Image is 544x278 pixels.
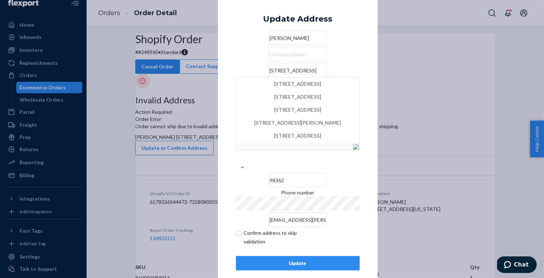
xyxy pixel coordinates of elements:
input: Company Name [268,47,327,61]
div: Update Address [263,15,333,23]
div: [STREET_ADDRESS] [240,77,356,90]
span: Phone number [281,189,314,196]
button: Update [236,256,360,270]
img: [object%20Module] [353,144,359,150]
div: [STREET_ADDRESS][PERSON_NAME] [240,116,356,129]
div: [STREET_ADDRESS] [240,90,356,103]
input: ZIP Code [268,173,327,187]
iframe: Opens a widget where you can chat to one of our agents [497,256,537,274]
input: First & Last Name [268,31,327,45]
input: [GEOGRAPHIC_DATA] [297,149,298,164]
div: Update [242,260,354,267]
div: [STREET_ADDRESS] [240,129,356,142]
input: Email (Only Required for International) [268,212,327,227]
input: [STREET_ADDRESS][STREET_ADDRESS][STREET_ADDRESS][STREET_ADDRESS][PERSON_NAME][STREET_ADDRESS] [268,63,327,77]
div: [STREET_ADDRESS] [240,103,356,116]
